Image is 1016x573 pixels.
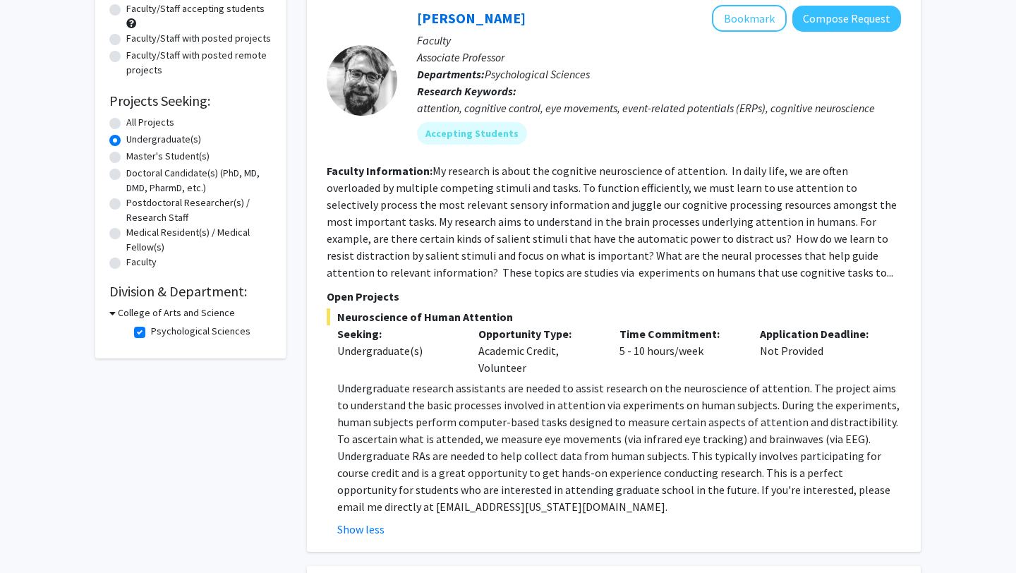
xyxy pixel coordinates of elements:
div: Academic Credit, Volunteer [468,325,609,376]
p: Time Commitment: [619,325,739,342]
div: Undergraduate(s) [337,342,457,359]
label: Master's Student(s) [126,149,210,164]
button: Show less [337,521,385,538]
label: Faculty/Staff with posted projects [126,31,271,46]
iframe: Chat [11,509,60,562]
h2: Projects Seeking: [109,92,272,109]
mat-chip: Accepting Students [417,122,527,145]
a: [PERSON_NAME] [417,9,526,27]
label: Undergraduate(s) [126,132,201,147]
h3: College of Arts and Science [118,306,235,320]
h2: Division & Department: [109,283,272,300]
label: Postdoctoral Researcher(s) / Research Staff [126,195,272,225]
label: Psychological Sciences [151,324,250,339]
label: All Projects [126,115,174,130]
p: Undergraduate research assistants are needed to assist research on the neuroscience of attention.... [337,380,901,515]
div: Not Provided [749,325,890,376]
label: Doctoral Candidate(s) (PhD, MD, DMD, PharmD, etc.) [126,166,272,195]
div: 5 - 10 hours/week [609,325,750,376]
label: Faculty [126,255,157,270]
p: Application Deadline: [760,325,880,342]
b: Research Keywords: [417,84,516,98]
label: Faculty/Staff accepting students [126,1,265,16]
p: Associate Professor [417,49,901,66]
p: Faculty [417,32,901,49]
div: attention, cognitive control, eye movements, event-related potentials (ERPs), cognitive neuroscience [417,99,901,116]
b: Faculty Information: [327,164,433,178]
b: Departments: [417,67,485,81]
label: Faculty/Staff with posted remote projects [126,48,272,78]
fg-read-more: My research is about the cognitive neuroscience of attention. In daily life, we are often overloa... [327,164,897,279]
button: Add Nicholas Gaspelin to Bookmarks [712,5,787,32]
p: Opportunity Type: [478,325,598,342]
span: Neuroscience of Human Attention [327,308,901,325]
p: Open Projects [327,288,901,305]
label: Medical Resident(s) / Medical Fellow(s) [126,225,272,255]
button: Compose Request to Nicholas Gaspelin [792,6,901,32]
span: Psychological Sciences [485,67,590,81]
p: Seeking: [337,325,457,342]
